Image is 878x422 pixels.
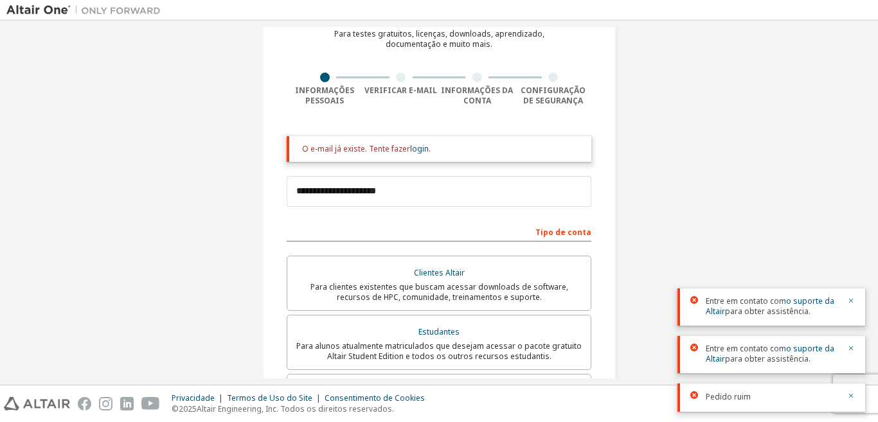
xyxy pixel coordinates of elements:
font: Informações pessoais [295,85,354,106]
img: youtube.svg [141,397,160,410]
font: Para clientes existentes que buscam acessar downloads de software, recursos de HPC, comunidade, t... [310,281,568,303]
img: linkedin.svg [120,397,134,410]
font: para obter assistência. [725,306,811,317]
font: Altair Engineering, Inc. Todos os direitos reservados. [197,403,394,414]
img: facebook.svg [78,397,91,410]
font: Consentimento de Cookies [325,392,425,403]
img: instagram.svg [99,397,112,410]
font: Para alunos atualmente matriculados que desejam acessar o pacote gratuito Altair Student Edition ... [296,340,582,362]
font: 2025 [179,403,197,414]
a: login [410,143,429,154]
font: Privacidade [172,392,215,403]
font: Tipo de conta [535,227,591,238]
img: Altair Um [6,4,167,17]
font: Entre em contato com [706,343,786,354]
font: documentação e muito mais. [386,39,492,49]
font: © [172,403,179,414]
a: o suporte da Altair [706,295,834,317]
font: O e-mail já existe. Tente fazer [302,143,410,154]
font: Estudantes [418,326,460,337]
font: Entre em contato com [706,295,786,306]
font: Clientes Altair [414,267,465,278]
img: altair_logo.svg [4,397,70,410]
font: . [429,143,431,154]
font: Pedido ruim [706,391,751,402]
font: Informações da conta [441,85,513,106]
font: Configuração de segurança [521,85,586,106]
font: Verificar e-mail [364,85,437,96]
font: Termos de Uso do Site [227,392,312,403]
a: o suporte da Altair [706,343,834,364]
font: para obter assistência. [725,353,811,364]
font: Para testes gratuitos, licenças, downloads, aprendizado, [334,28,544,39]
